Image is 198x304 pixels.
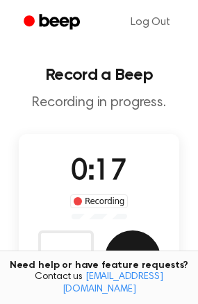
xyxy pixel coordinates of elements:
h1: Record a Beep [11,67,187,83]
span: 0:17 [71,158,126,187]
a: [EMAIL_ADDRESS][DOMAIN_NAME] [63,272,163,294]
a: Log Out [117,6,184,39]
button: Delete Audio Record [38,230,94,286]
a: Beep [14,9,92,36]
span: Contact us [8,271,190,296]
p: Recording in progress. [11,94,187,112]
button: Save Audio Record [105,230,160,286]
div: Recording [70,194,128,208]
